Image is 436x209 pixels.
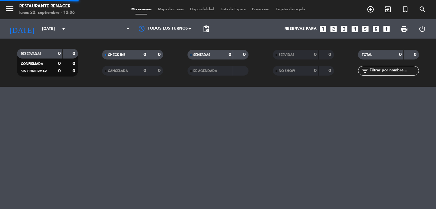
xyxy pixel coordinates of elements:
input: Filtrar por nombre... [369,67,419,74]
i: [DATE] [5,22,39,36]
strong: 0 [73,51,76,56]
strong: 0 [58,51,61,56]
i: looks_3 [340,25,348,33]
span: Mapa de mesas [155,8,187,11]
i: search [419,5,426,13]
i: looks_one [319,25,327,33]
strong: 0 [158,52,162,57]
i: looks_6 [372,25,380,33]
strong: 0 [158,68,162,73]
i: looks_two [329,25,338,33]
strong: 0 [144,68,146,73]
strong: 0 [243,52,247,57]
span: Tarjetas de regalo [273,8,308,11]
strong: 0 [58,69,61,73]
span: Disponibilidad [187,8,217,11]
span: print [400,25,408,33]
div: LOG OUT [413,19,431,39]
span: TOTAL [362,53,372,57]
strong: 0 [414,52,418,57]
span: SENTADAS [193,53,210,57]
strong: 0 [399,52,402,57]
strong: 0 [229,52,231,57]
span: Pre-acceso [249,8,273,11]
i: add_box [382,25,391,33]
i: menu [5,4,14,14]
span: Mis reservas [128,8,155,11]
span: SERVIDAS [279,53,294,57]
i: looks_4 [351,25,359,33]
button: menu [5,4,14,16]
i: turned_in_not [401,5,409,13]
span: RESERVADAS [21,52,41,56]
i: exit_to_app [384,5,392,13]
strong: 0 [73,69,76,73]
strong: 0 [58,61,61,66]
span: SIN CONFIRMAR [21,70,47,73]
span: Reservas para [284,27,317,31]
span: CONFIRMADA [21,62,43,66]
span: CANCELADA [108,69,128,73]
span: pending_actions [202,25,210,33]
i: looks_5 [361,25,370,33]
strong: 0 [328,52,332,57]
i: add_circle_outline [367,5,374,13]
strong: 0 [73,61,76,66]
span: CHECK INS [108,53,126,57]
strong: 0 [314,52,317,57]
i: arrow_drop_down [60,25,67,33]
div: lunes 22. septiembre - 12:06 [19,10,75,16]
span: RE AGENDADA [193,69,217,73]
strong: 0 [328,68,332,73]
div: Restaurante Renacer [19,3,75,10]
i: power_settings_new [418,25,426,33]
i: filter_list [361,67,369,75]
span: NO SHOW [279,69,295,73]
strong: 0 [314,68,317,73]
span: Lista de Espera [217,8,249,11]
strong: 0 [144,52,146,57]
